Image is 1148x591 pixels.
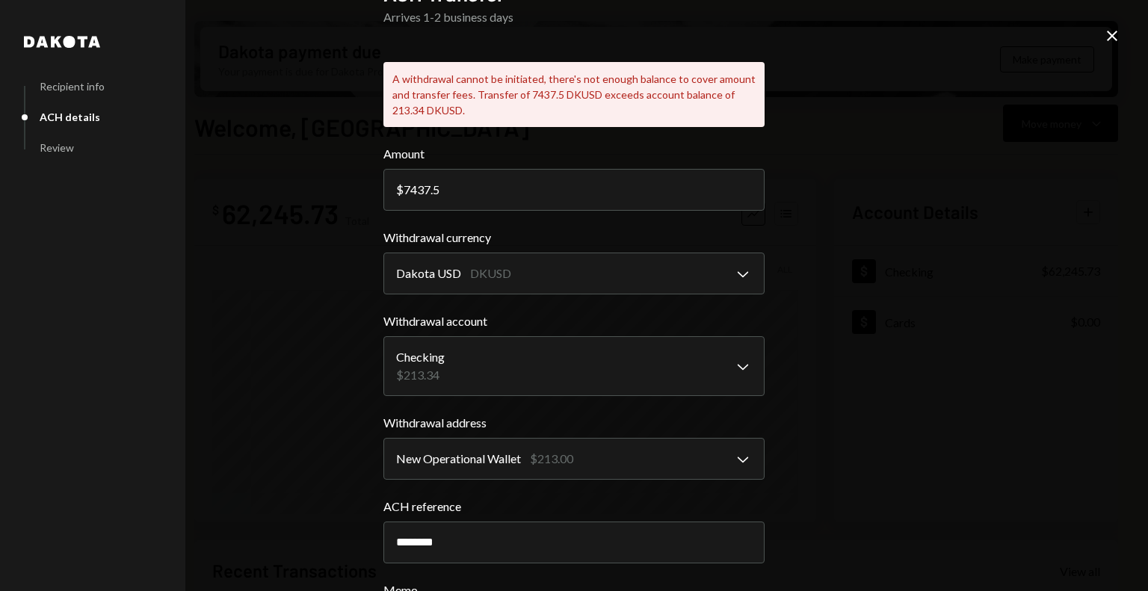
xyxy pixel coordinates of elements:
button: Withdrawal account [383,336,765,396]
label: ACH reference [383,498,765,516]
div: $ [396,182,404,197]
label: Withdrawal address [383,414,765,432]
label: Amount [383,145,765,163]
div: ACH details [40,111,100,123]
div: $213.00 [530,450,573,468]
button: Withdrawal currency [383,253,765,294]
input: 0.00 [383,169,765,211]
div: Review [40,141,74,154]
button: Withdrawal address [383,438,765,480]
div: Recipient info [40,80,105,93]
div: Arrives 1-2 business days [383,8,765,26]
label: Withdrawal account [383,312,765,330]
div: DKUSD [470,264,511,282]
div: A withdrawal cannot be initiated, there's not enough balance to cover amount and transfer fees. T... [383,62,765,127]
label: Withdrawal currency [383,229,765,247]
